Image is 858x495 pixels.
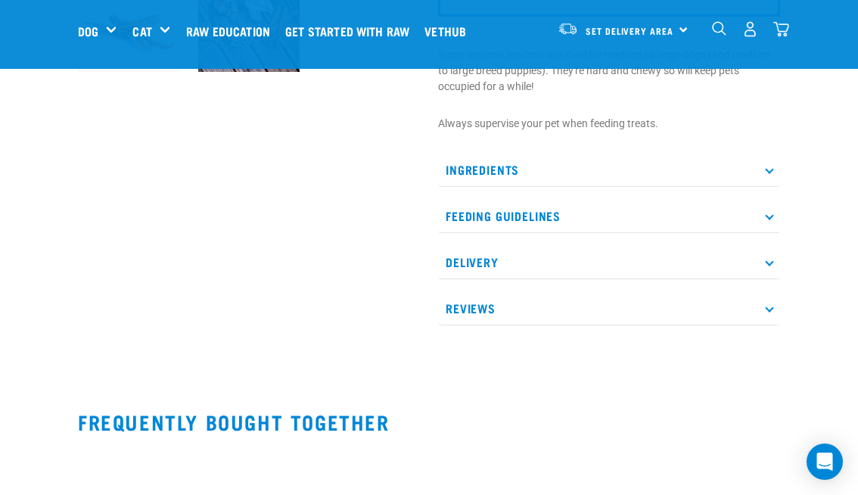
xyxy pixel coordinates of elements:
a: Cat [132,22,151,40]
img: home-icon-1@2x.png [712,21,726,36]
h2: Frequently bought together [78,410,780,434]
a: Dog [78,22,98,40]
p: Ingredients [438,153,780,187]
p: Feeding Guidelines [438,199,780,233]
span: Set Delivery Area [586,28,673,33]
a: Raw Education [182,1,281,61]
p: Always supervise your pet when feeding treats. [438,116,780,132]
a: Get started with Raw [281,1,421,61]
img: home-icon@2x.png [773,21,789,37]
a: Vethub [421,1,477,61]
img: van-moving.png [558,22,578,36]
p: Super venison tendons are ideal for medium to large dogs (and medium to large breed puppies). The... [438,47,780,95]
p: Delivery [438,245,780,279]
div: Open Intercom Messenger [807,444,843,480]
p: Reviews [438,291,780,325]
img: user.png [742,21,758,37]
